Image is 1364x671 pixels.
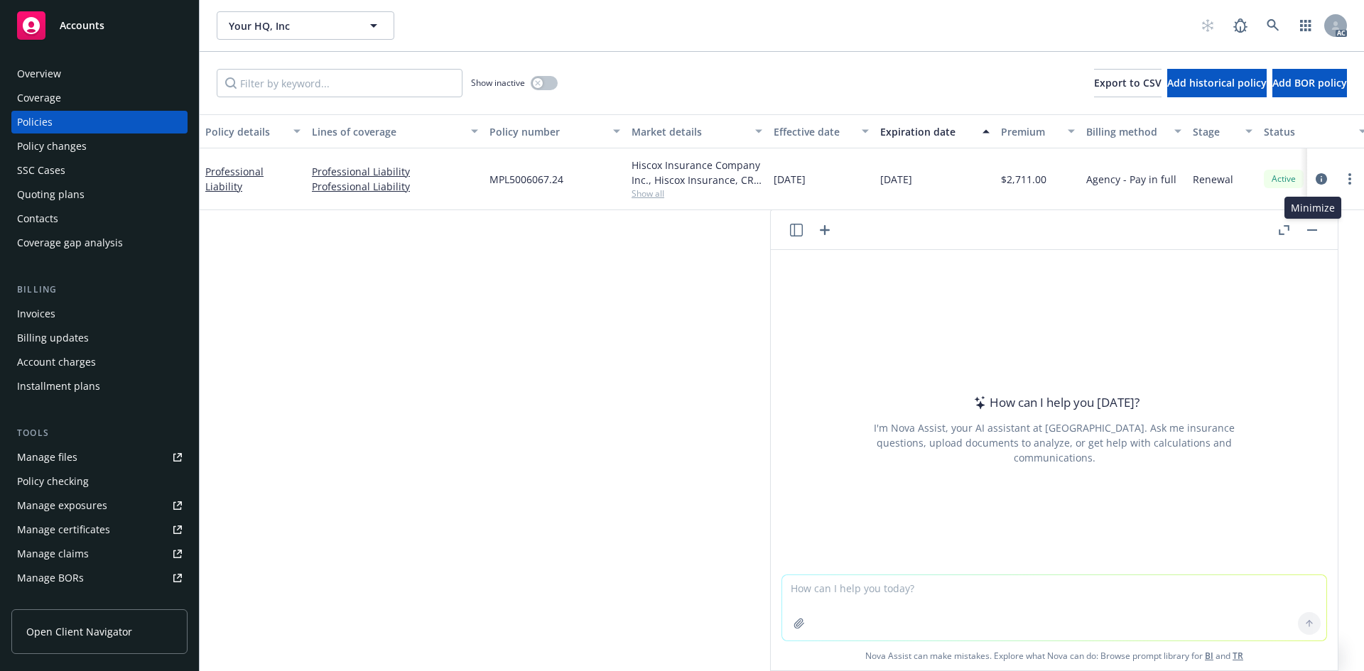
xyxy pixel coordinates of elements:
[995,114,1081,148] button: Premium
[489,172,563,187] span: MPL5006067.24
[768,114,875,148] button: Effective date
[11,87,188,109] a: Coverage
[17,231,123,254] div: Coverage gap analysis
[306,114,484,148] button: Lines of coverage
[17,302,55,325] div: Invoices
[11,302,188,325] a: Invoices
[205,165,264,193] a: Professional Liability
[1313,170,1330,187] a: circleInformation
[17,470,89,493] div: Policy checking
[11,159,188,182] a: SSC Cases
[11,283,188,297] div: Billing
[1284,197,1341,219] div: Minimize
[217,11,394,40] button: Your HQ, Inc
[1272,69,1347,97] button: Add BOR policy
[17,446,77,469] div: Manage files
[11,591,188,613] a: Summary of insurance
[17,351,96,373] div: Account charges
[312,179,478,194] a: Professional Liability
[1205,650,1213,662] a: BI
[11,494,188,517] a: Manage exposures
[1001,172,1046,187] span: $2,711.00
[1272,76,1347,89] span: Add BOR policy
[17,159,65,182] div: SSC Cases
[1193,172,1233,187] span: Renewal
[1270,173,1298,185] span: Active
[11,62,188,85] a: Overview
[774,172,806,187] span: [DATE]
[1292,11,1320,40] a: Switch app
[1086,124,1166,139] div: Billing method
[855,420,1254,465] div: I'm Nova Assist, your AI assistant at [GEOGRAPHIC_DATA]. Ask me insurance questions, upload docum...
[880,124,974,139] div: Expiration date
[26,624,132,639] span: Open Client Navigator
[17,494,107,517] div: Manage exposures
[11,446,188,469] a: Manage files
[17,375,100,398] div: Installment plans
[11,231,188,254] a: Coverage gap analysis
[11,6,188,45] a: Accounts
[11,327,188,349] a: Billing updates
[11,207,188,230] a: Contacts
[1094,69,1162,97] button: Export to CSV
[471,77,525,89] span: Show inactive
[774,124,853,139] div: Effective date
[776,641,1332,670] span: Nova Assist can make mistakes. Explore what Nova can do: Browse prompt library for and
[11,567,188,589] a: Manage BORs
[1167,69,1267,97] button: Add historical policy
[880,172,912,187] span: [DATE]
[312,124,462,139] div: Lines of coverage
[11,351,188,373] a: Account charges
[1226,11,1255,40] a: Report a Bug
[17,327,89,349] div: Billing updates
[200,114,306,148] button: Policy details
[1259,11,1287,40] a: Search
[17,518,110,541] div: Manage certificates
[1001,124,1059,139] div: Premium
[11,135,188,158] a: Policy changes
[11,542,188,565] a: Manage claims
[17,111,53,133] div: Policies
[875,114,995,148] button: Expiration date
[205,124,285,139] div: Policy details
[1233,650,1243,662] a: TR
[11,111,188,133] a: Policies
[1193,11,1222,40] a: Start snowing
[217,69,462,97] input: Filter by keyword...
[970,393,1140,412] div: How can I help you [DATE]?
[17,542,89,565] div: Manage claims
[1264,124,1351,139] div: Status
[17,207,58,230] div: Contacts
[60,20,104,31] span: Accounts
[11,426,188,440] div: Tools
[11,375,188,398] a: Installment plans
[17,135,87,158] div: Policy changes
[11,470,188,493] a: Policy checking
[1094,76,1162,89] span: Export to CSV
[17,87,61,109] div: Coverage
[312,164,478,179] a: Professional Liability
[632,187,762,200] span: Show all
[17,591,125,613] div: Summary of insurance
[17,183,85,206] div: Quoting plans
[11,518,188,541] a: Manage certificates
[489,124,605,139] div: Policy number
[1193,124,1237,139] div: Stage
[632,124,747,139] div: Market details
[11,183,188,206] a: Quoting plans
[229,18,352,33] span: Your HQ, Inc
[17,567,84,589] div: Manage BORs
[1081,114,1187,148] button: Billing method
[1341,170,1358,187] a: more
[626,114,768,148] button: Market details
[1086,172,1176,187] span: Agency - Pay in full
[1187,114,1258,148] button: Stage
[17,62,61,85] div: Overview
[484,114,626,148] button: Policy number
[1167,76,1267,89] span: Add historical policy
[632,158,762,187] div: Hiscox Insurance Company Inc., Hiscox Insurance, CRC Group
